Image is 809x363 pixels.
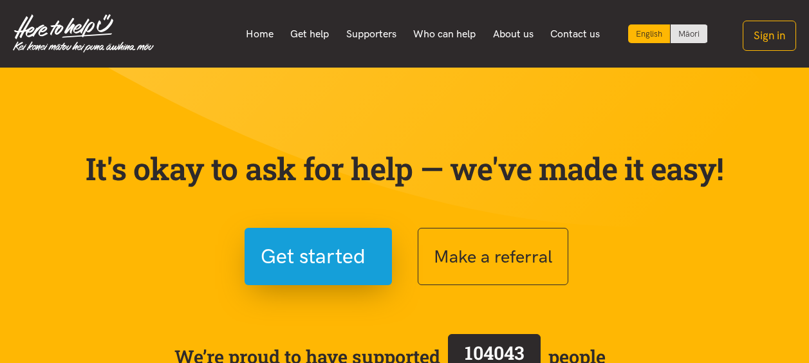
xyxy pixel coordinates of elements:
[13,14,154,53] img: Home
[337,21,405,48] a: Supporters
[83,150,727,187] p: It's okay to ask for help — we've made it easy!
[671,24,707,43] a: Switch to Te Reo Māori
[405,21,485,48] a: Who can help
[418,228,568,285] button: Make a referral
[628,24,671,43] div: Current language
[261,240,366,273] span: Get started
[743,21,796,51] button: Sign in
[542,21,609,48] a: Contact us
[282,21,338,48] a: Get help
[237,21,282,48] a: Home
[485,21,543,48] a: About us
[245,228,392,285] button: Get started
[628,24,708,43] div: Language toggle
